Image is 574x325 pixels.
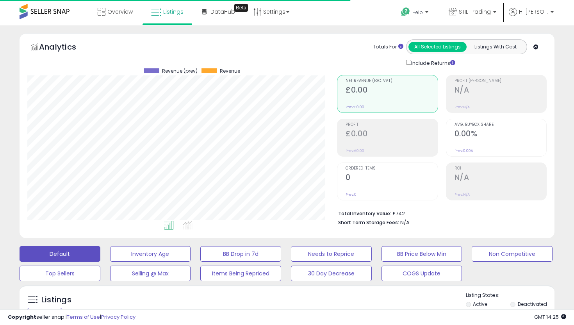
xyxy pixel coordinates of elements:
[39,41,91,54] h5: Analytics
[41,295,71,305] h5: Listings
[338,210,391,217] b: Total Inventory Value:
[395,1,436,25] a: Help
[455,86,546,96] h2: N/A
[20,266,100,281] button: Top Sellers
[509,8,554,25] a: Hi [PERSON_NAME]
[27,308,62,315] div: Clear All Filters
[200,266,281,281] button: Items Being Repriced
[455,105,470,109] small: Prev: N/A
[381,266,462,281] button: COGS Update
[291,266,372,281] button: 30 Day Decrease
[455,166,546,171] span: ROI
[346,148,364,153] small: Prev: £0.00
[346,105,364,109] small: Prev: £0.00
[401,7,410,17] i: Get Help
[381,246,462,262] button: BB Price Below Min
[455,148,473,153] small: Prev: 0.00%
[346,173,437,184] h2: 0
[408,42,467,52] button: All Selected Listings
[338,208,541,218] li: £742
[455,79,546,83] span: Profit [PERSON_NAME]
[8,313,36,321] strong: Copyright
[373,43,403,51] div: Totals For
[473,301,487,307] label: Active
[67,313,100,321] a: Terms of Use
[163,8,184,16] span: Listings
[346,79,437,83] span: Net Revenue (Exc. VAT)
[162,68,198,74] span: Revenue (prev)
[455,173,546,184] h2: N/A
[346,192,357,197] small: Prev: 0
[101,313,135,321] a: Privacy Policy
[400,219,410,226] span: N/A
[346,166,437,171] span: Ordered Items
[534,313,566,321] span: 2025-09-13 14:25 GMT
[346,86,437,96] h2: £0.00
[466,42,524,52] button: Listings With Cost
[110,246,191,262] button: Inventory Age
[518,301,547,307] label: Deactivated
[346,123,437,127] span: Profit
[455,123,546,127] span: Avg. Buybox Share
[519,8,548,16] span: Hi [PERSON_NAME]
[220,68,240,74] span: Revenue
[200,246,281,262] button: BB Drop in 7d
[110,266,191,281] button: Selling @ Max
[20,246,100,262] button: Default
[472,246,553,262] button: Non Competitive
[459,8,491,16] span: STIL Trading
[412,9,423,16] span: Help
[234,4,248,12] div: Tooltip anchor
[346,129,437,140] h2: £0.00
[455,192,470,197] small: Prev: N/A
[400,58,465,67] div: Include Returns
[455,129,546,140] h2: 0.00%
[8,314,135,321] div: seller snap | |
[107,8,133,16] span: Overview
[210,8,235,16] span: DataHub
[291,246,372,262] button: Needs to Reprice
[338,219,399,226] b: Short Term Storage Fees:
[466,292,555,299] p: Listing States:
